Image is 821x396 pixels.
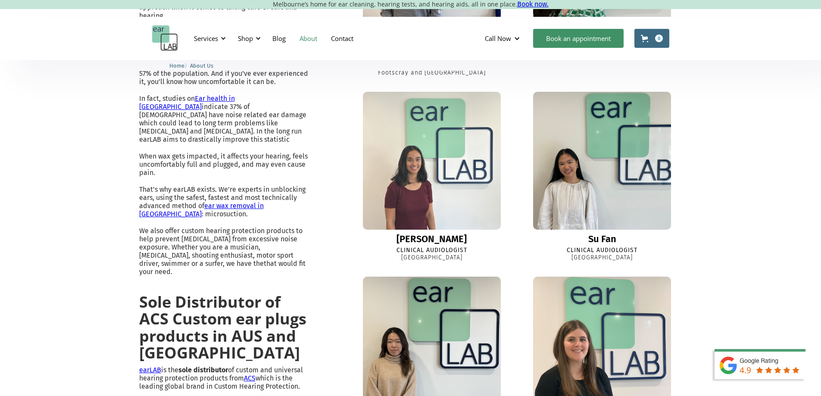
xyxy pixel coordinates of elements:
[567,247,637,254] div: Clinical Audiologist
[139,366,161,374] a: earLAB
[401,254,462,262] div: [GEOGRAPHIC_DATA]
[194,34,218,43] div: Services
[190,61,213,69] a: About Us
[352,92,512,262] a: Ella[PERSON_NAME]Clinical Audiologist[GEOGRAPHIC_DATA]
[533,92,671,230] img: Su Fan
[265,26,293,51] a: Blog
[396,247,467,254] div: Clinical Audiologist
[169,61,184,69] a: Home
[169,61,190,70] li: 〉
[655,34,663,42] div: 0
[190,62,213,69] span: About Us
[485,34,511,43] div: Call Now
[189,25,228,51] div: Services
[363,92,501,230] img: Ella
[139,202,264,218] a: ear wax removal in [GEOGRAPHIC_DATA]
[522,92,682,262] a: Su FanSu FanClinical Audiologist[GEOGRAPHIC_DATA]
[233,25,263,51] div: Shop
[634,29,669,48] a: Open cart
[169,62,184,69] span: Home
[588,234,616,244] div: Su Fan
[139,94,235,111] a: Ear health in [GEOGRAPHIC_DATA]
[139,293,311,362] h2: Sole Distributor of ACS Custom ear plugs products in AUS and [GEOGRAPHIC_DATA]
[152,25,178,51] a: home
[533,29,624,48] a: Book an appointment
[396,234,467,244] div: [PERSON_NAME]
[293,26,324,51] a: About
[178,366,228,374] strong: sole distributor
[244,374,256,382] a: ACS
[478,25,529,51] div: Call Now
[324,26,360,51] a: Contact
[238,34,253,43] div: Shop
[571,254,633,262] div: [GEOGRAPHIC_DATA]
